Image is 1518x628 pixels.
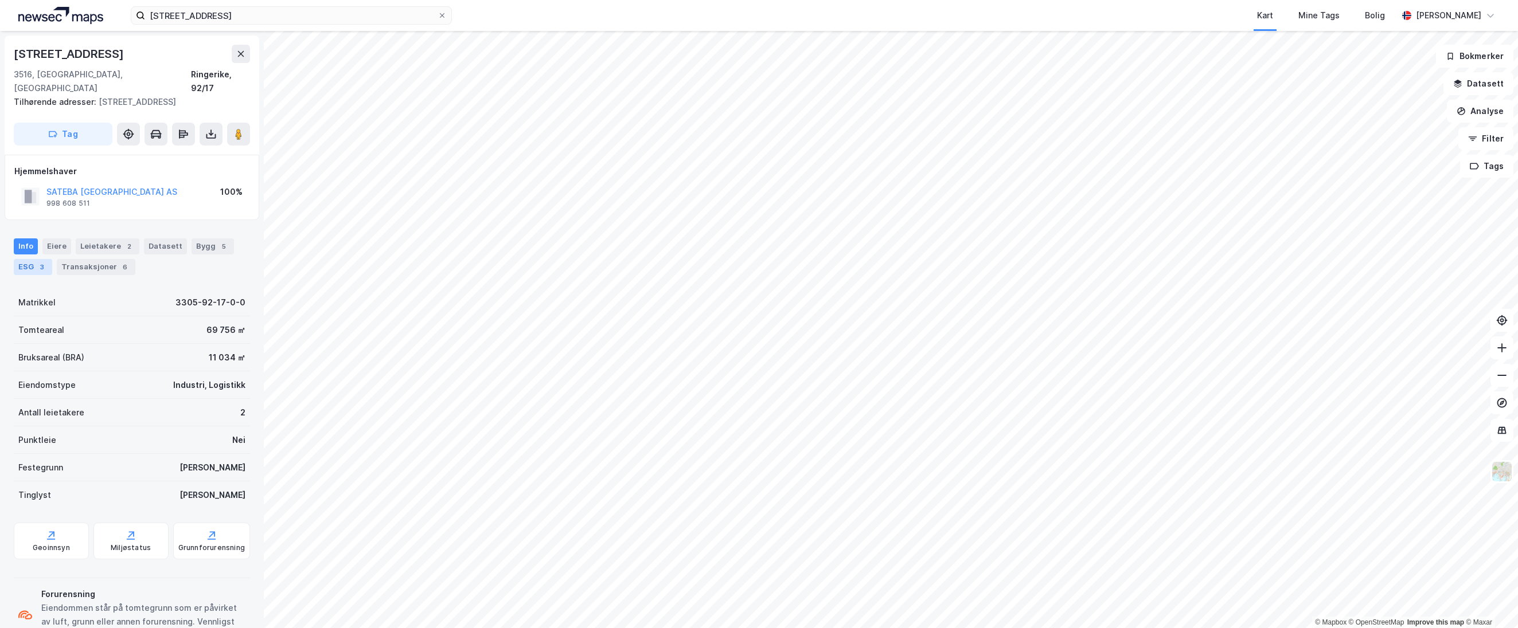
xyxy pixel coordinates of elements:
div: 3305-92-17-0-0 [175,296,245,309]
div: Bygg [192,238,234,254]
div: [PERSON_NAME] [1416,9,1481,22]
div: 998 608 511 [46,199,90,208]
div: 3 [36,261,48,273]
div: [PERSON_NAME] [179,461,245,474]
div: [STREET_ADDRESS] [14,95,241,109]
div: Hjemmelshaver [14,164,249,178]
img: logo.a4113a55bc3d86da70a041830d287a7e.svg [18,7,103,24]
div: 2 [240,406,245,419]
a: Improve this map [1407,618,1464,626]
div: 2 [123,241,135,252]
div: Info [14,238,38,254]
div: Tomteareal [18,323,64,337]
div: [PERSON_NAME] [179,488,245,502]
div: [STREET_ADDRESS] [14,45,126,63]
div: Bolig [1365,9,1385,22]
div: Eiere [42,238,71,254]
div: Leietakere [76,238,139,254]
div: Matrikkel [18,296,56,309]
div: 3516, [GEOGRAPHIC_DATA], [GEOGRAPHIC_DATA] [14,68,191,95]
input: Søk på adresse, matrikkel, gårdeiere, leietakere eller personer [145,7,438,24]
div: Grunnforurensning [178,543,245,552]
button: Tag [14,123,112,146]
div: Miljøstatus [111,543,151,552]
div: 6 [119,261,131,273]
span: Tilhørende adresser: [14,97,99,107]
div: Eiendomstype [18,378,76,392]
div: Antall leietakere [18,406,84,419]
iframe: Chat Widget [1461,573,1518,628]
div: 5 [218,241,229,252]
div: ESG [14,259,52,275]
a: OpenStreetMap [1349,618,1404,626]
div: Kart [1257,9,1273,22]
div: Nei [232,433,245,447]
button: Datasett [1443,72,1513,95]
div: Bruksareal (BRA) [18,351,84,364]
div: Datasett [144,238,187,254]
div: Kontrollprogram for chat [1461,573,1518,628]
div: Ringerike, 92/17 [191,68,250,95]
div: Geoinnsyn [33,543,70,552]
div: Punktleie [18,433,56,447]
div: Forurensning [41,587,245,601]
button: Bokmerker [1436,45,1513,68]
div: 100% [220,185,243,199]
div: Transaksjoner [57,259,135,275]
div: 69 756 ㎡ [206,323,245,337]
div: Mine Tags [1298,9,1340,22]
button: Filter [1458,127,1513,150]
div: 11 034 ㎡ [209,351,245,364]
a: Mapbox [1315,618,1347,626]
div: Tinglyst [18,488,51,502]
button: Analyse [1447,100,1513,123]
img: Z [1491,461,1513,482]
div: Festegrunn [18,461,63,474]
div: Industri, Logistikk [173,378,245,392]
button: Tags [1460,155,1513,178]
